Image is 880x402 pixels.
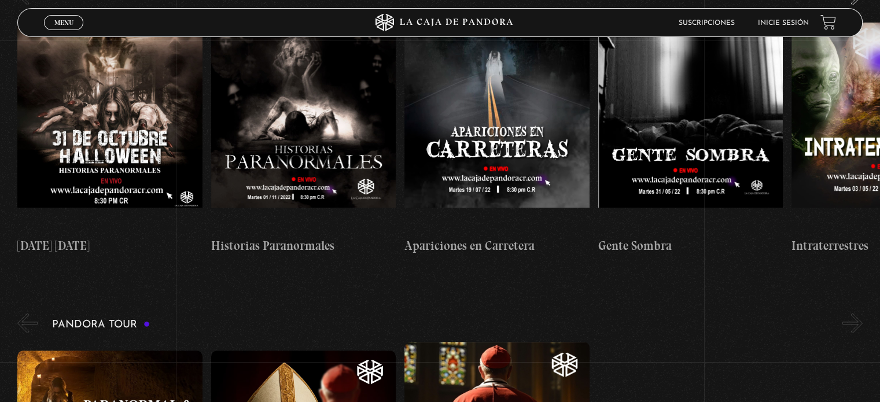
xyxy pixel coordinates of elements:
[54,19,73,26] span: Menu
[17,237,202,255] h4: [DATE] [DATE]
[404,14,589,264] a: Apariciones en Carretera
[17,313,38,333] button: Previous
[52,319,150,330] h3: Pandora Tour
[820,14,836,30] a: View your shopping cart
[679,20,735,27] a: Suscripciones
[842,313,863,333] button: Next
[50,29,78,37] span: Cerrar
[211,237,396,255] h4: Historias Paranormales
[17,14,202,264] a: [DATE] [DATE]
[598,14,783,264] a: Gente Sombra
[211,14,396,264] a: Historias Paranormales
[404,237,589,255] h4: Apariciones en Carretera
[598,237,783,255] h4: Gente Sombra
[758,20,809,27] a: Inicie sesión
